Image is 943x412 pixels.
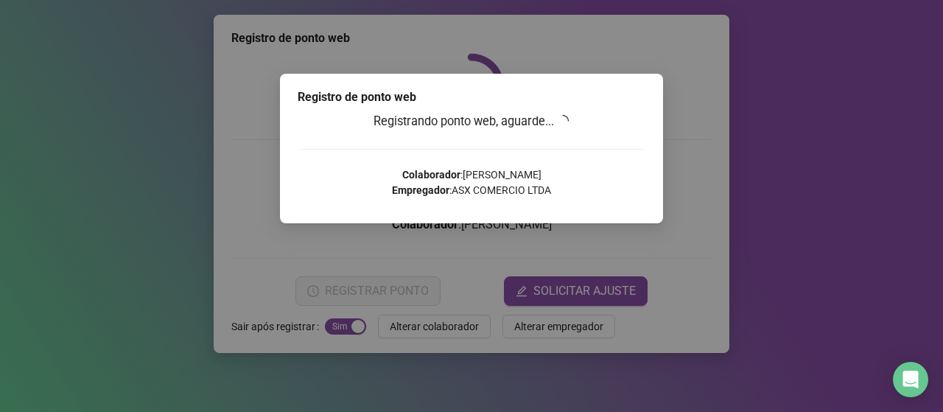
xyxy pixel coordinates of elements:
[392,184,449,196] strong: Empregador
[402,169,460,181] strong: Colaborador
[893,362,928,397] div: Open Intercom Messenger
[557,114,570,128] span: loading
[298,112,645,131] h3: Registrando ponto web, aguarde...
[298,167,645,198] p: : [PERSON_NAME] : ASX COMERCIO LTDA
[298,88,645,106] div: Registro de ponto web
